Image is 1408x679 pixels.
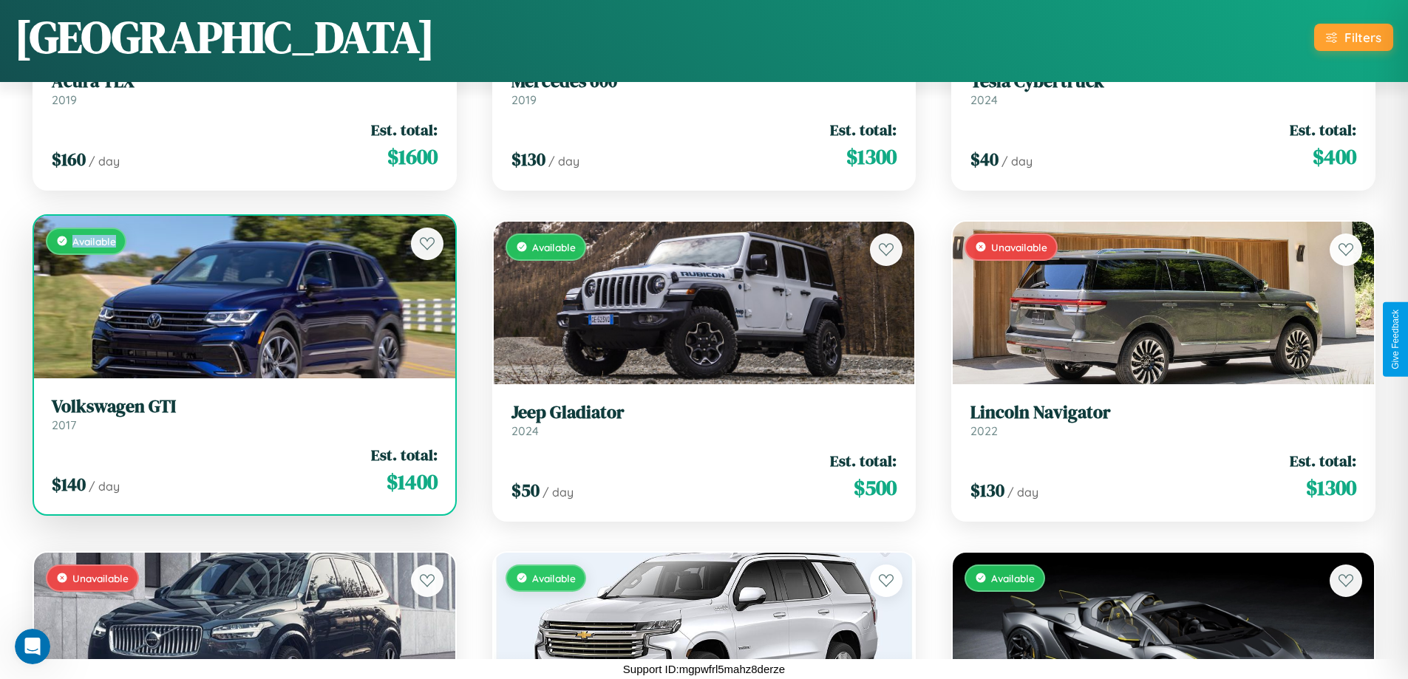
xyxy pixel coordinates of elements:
[511,92,537,107] span: 2019
[52,71,438,107] a: Acura TLX2019
[511,478,540,502] span: $ 50
[371,444,438,465] span: Est. total:
[52,396,438,417] h3: Volkswagen GTI
[991,572,1035,584] span: Available
[970,478,1004,502] span: $ 130
[970,71,1356,92] h3: Tesla Cybertruck
[970,402,1356,438] a: Lincoln Navigator2022
[830,119,897,140] span: Est. total:
[511,71,897,92] h3: Mercedes 600
[52,147,86,171] span: $ 160
[511,71,897,107] a: Mercedes 6002019
[623,659,785,679] p: Support ID: mgpwfrl5mahz8derze
[72,572,129,584] span: Unavailable
[511,147,545,171] span: $ 130
[371,119,438,140] span: Est. total:
[1007,485,1038,499] span: / day
[991,241,1047,253] span: Unavailable
[532,572,576,584] span: Available
[970,423,998,438] span: 2022
[1290,450,1356,471] span: Est. total:
[15,7,435,67] h1: [GEOGRAPHIC_DATA]
[830,450,897,471] span: Est. total:
[52,71,438,92] h3: Acura TLX
[387,142,438,171] span: $ 1600
[970,92,998,107] span: 2024
[846,142,897,171] span: $ 1300
[511,402,897,438] a: Jeep Gladiator2024
[52,92,77,107] span: 2019
[970,147,999,171] span: $ 40
[15,629,50,664] iframe: Intercom live chat
[1306,473,1356,502] span: $ 1300
[52,417,76,432] span: 2017
[72,235,116,248] span: Available
[543,485,574,499] span: / day
[52,472,86,497] span: $ 140
[970,402,1356,423] h3: Lincoln Navigator
[89,154,120,168] span: / day
[970,71,1356,107] a: Tesla Cybertruck2024
[387,467,438,497] span: $ 1400
[1290,119,1356,140] span: Est. total:
[532,241,576,253] span: Available
[52,396,438,432] a: Volkswagen GTI2017
[1313,142,1356,171] span: $ 400
[511,402,897,423] h3: Jeep Gladiator
[511,423,539,438] span: 2024
[1390,310,1401,369] div: Give Feedback
[548,154,579,168] span: / day
[1001,154,1033,168] span: / day
[854,473,897,502] span: $ 500
[89,479,120,494] span: / day
[1314,24,1393,51] button: Filters
[1344,30,1381,45] div: Filters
